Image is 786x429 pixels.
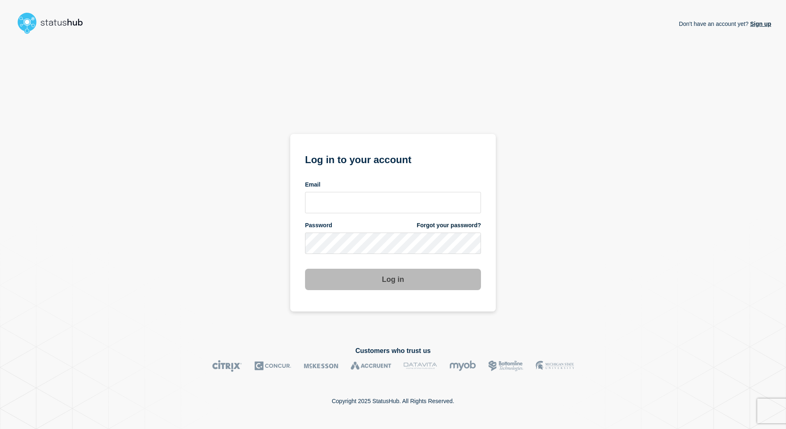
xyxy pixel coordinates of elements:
h2: Customers who trust us [15,347,771,355]
img: Bottomline logo [488,360,523,372]
img: Accruent logo [351,360,391,372]
img: Citrix logo [212,360,242,372]
a: Forgot your password? [417,221,481,229]
button: Log in [305,269,481,290]
img: MSU logo [536,360,574,372]
h1: Log in to your account [305,151,481,166]
input: password input [305,233,481,254]
span: Password [305,221,332,229]
p: Don't have an account yet? [679,14,771,34]
img: Concur logo [254,360,291,372]
img: DataVita logo [404,360,437,372]
img: myob logo [449,360,476,372]
p: Copyright 2025 StatusHub. All Rights Reserved. [332,398,454,404]
span: Email [305,181,320,189]
a: Sign up [749,21,771,27]
img: StatusHub logo [15,10,93,36]
img: McKesson logo [304,360,338,372]
input: email input [305,192,481,213]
